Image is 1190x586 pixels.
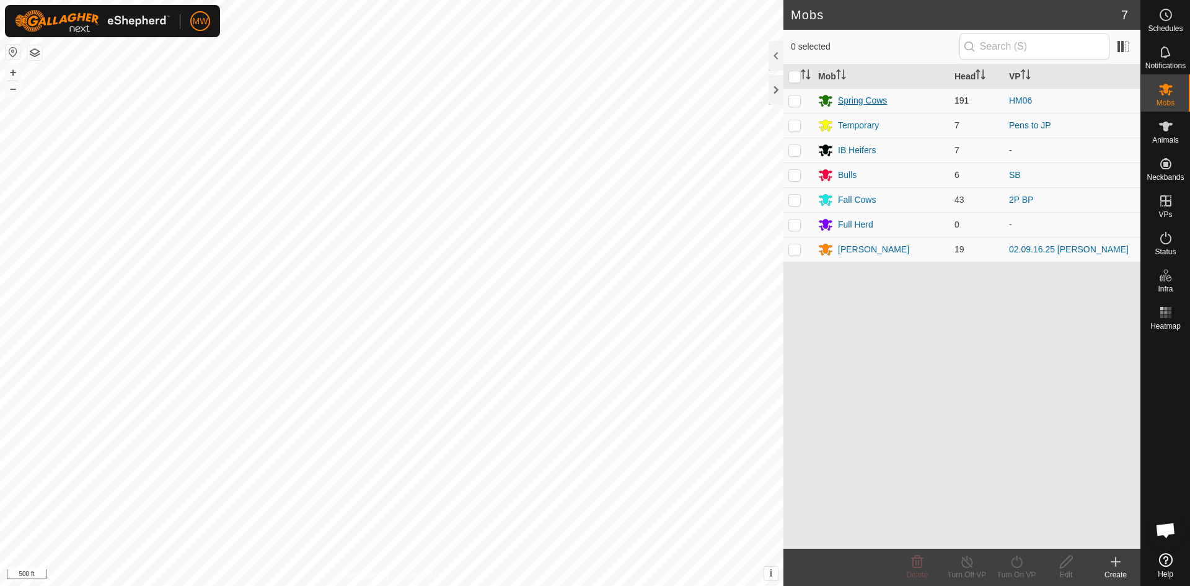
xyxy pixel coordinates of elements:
span: MW [193,15,208,28]
td: - [1004,212,1140,237]
span: Animals [1152,136,1179,144]
span: Delete [907,570,928,579]
span: Notifications [1145,62,1186,69]
button: Map Layers [27,45,42,60]
input: Search (S) [959,33,1109,60]
a: SB [1009,170,1021,180]
span: Neckbands [1147,174,1184,181]
span: Status [1155,248,1176,255]
th: VP [1004,64,1140,89]
span: Help [1158,570,1173,578]
a: Contact Us [404,570,441,581]
td: - [1004,138,1140,162]
span: 19 [954,244,964,254]
button: Reset Map [6,45,20,60]
span: 0 [954,220,959,229]
span: 0 selected [791,40,959,53]
div: Full Herd [838,218,873,231]
p-sorticon: Activate to sort [836,71,846,81]
span: 7 [954,120,959,130]
span: Infra [1158,285,1173,293]
span: Heatmap [1150,322,1181,330]
img: Gallagher Logo [15,10,170,32]
th: Head [950,64,1004,89]
div: Open chat [1147,512,1184,549]
span: Schedules [1148,25,1183,32]
button: + [6,65,20,80]
button: i [764,567,778,580]
a: HM06 [1009,95,1032,105]
div: IB Heifers [838,144,876,157]
p-sorticon: Activate to sort [1021,71,1031,81]
span: 191 [954,95,969,105]
p-sorticon: Activate to sort [976,71,985,81]
div: [PERSON_NAME] [838,243,909,256]
div: Spring Cows [838,94,887,107]
div: Turn Off VP [942,569,992,580]
span: 7 [1121,6,1128,24]
div: Temporary [838,119,879,132]
span: i [770,568,772,579]
h2: Mobs [791,7,1121,22]
div: Create [1091,569,1140,580]
div: Fall Cows [838,193,876,206]
a: 2P BP [1009,195,1033,205]
a: Pens to JP [1009,120,1051,130]
span: 43 [954,195,964,205]
p-sorticon: Activate to sort [801,71,811,81]
a: Privacy Policy [343,570,389,581]
th: Mob [813,64,950,89]
div: Edit [1041,569,1091,580]
a: Help [1141,548,1190,583]
span: 6 [954,170,959,180]
span: 7 [954,145,959,155]
div: Bulls [838,169,857,182]
button: – [6,81,20,96]
a: 02.09.16.25 [PERSON_NAME] [1009,244,1129,254]
span: Mobs [1157,99,1175,107]
span: VPs [1158,211,1172,218]
div: Turn On VP [992,569,1041,580]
